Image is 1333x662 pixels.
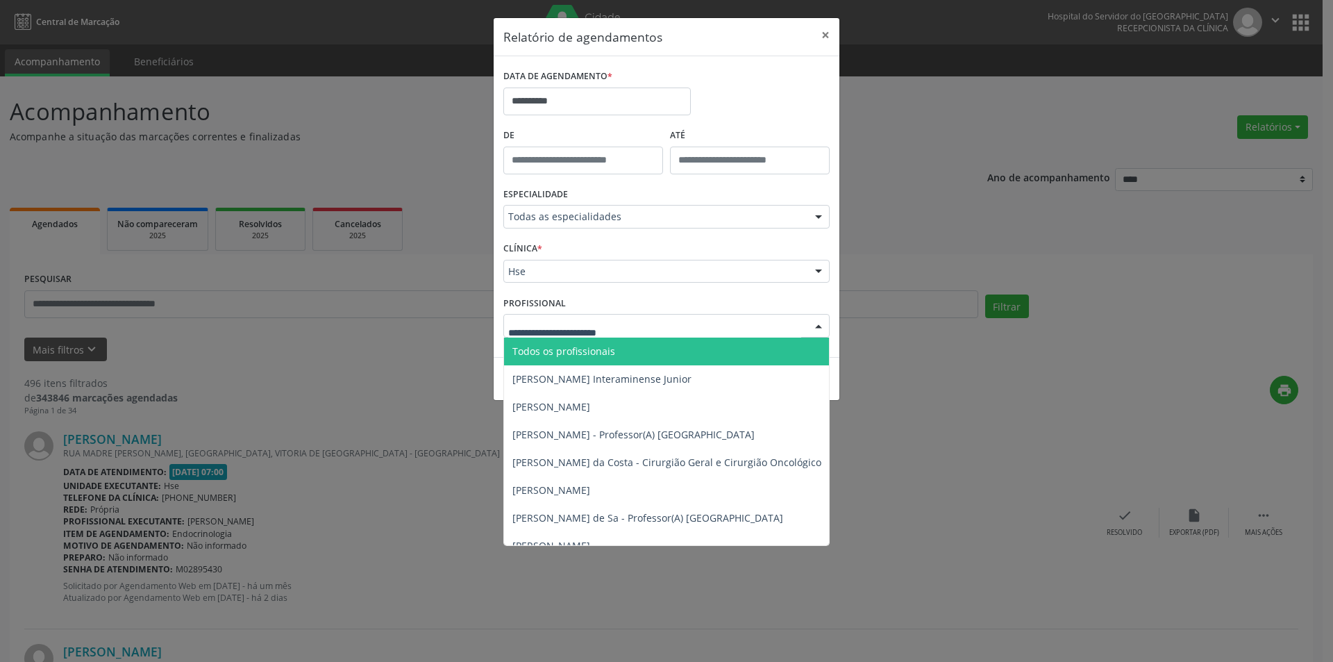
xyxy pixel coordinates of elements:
[508,265,801,279] span: Hse
[503,292,566,314] label: PROFISSIONAL
[503,66,612,88] label: DATA DE AGENDAMENTO
[512,400,590,413] span: [PERSON_NAME]
[512,372,691,386] span: [PERSON_NAME] Interaminense Junior
[512,456,821,469] span: [PERSON_NAME] da Costa - Cirurgião Geral e Cirurgião Oncológico
[512,345,615,358] span: Todos os profissionais
[503,238,542,260] label: CLÍNICA
[508,210,801,224] span: Todas as especialidades
[512,511,783,524] span: [PERSON_NAME] de Sa - Professor(A) [GEOGRAPHIC_DATA]
[670,125,830,147] label: ATÉ
[503,125,663,147] label: De
[503,184,568,206] label: ESPECIALIDADE
[503,28,662,46] h5: Relatório de agendamentos
[512,539,590,552] span: [PERSON_NAME]
[512,428,755,441] span: [PERSON_NAME] - Professor(A) [GEOGRAPHIC_DATA]
[812,18,839,52] button: Close
[512,483,590,497] span: [PERSON_NAME]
